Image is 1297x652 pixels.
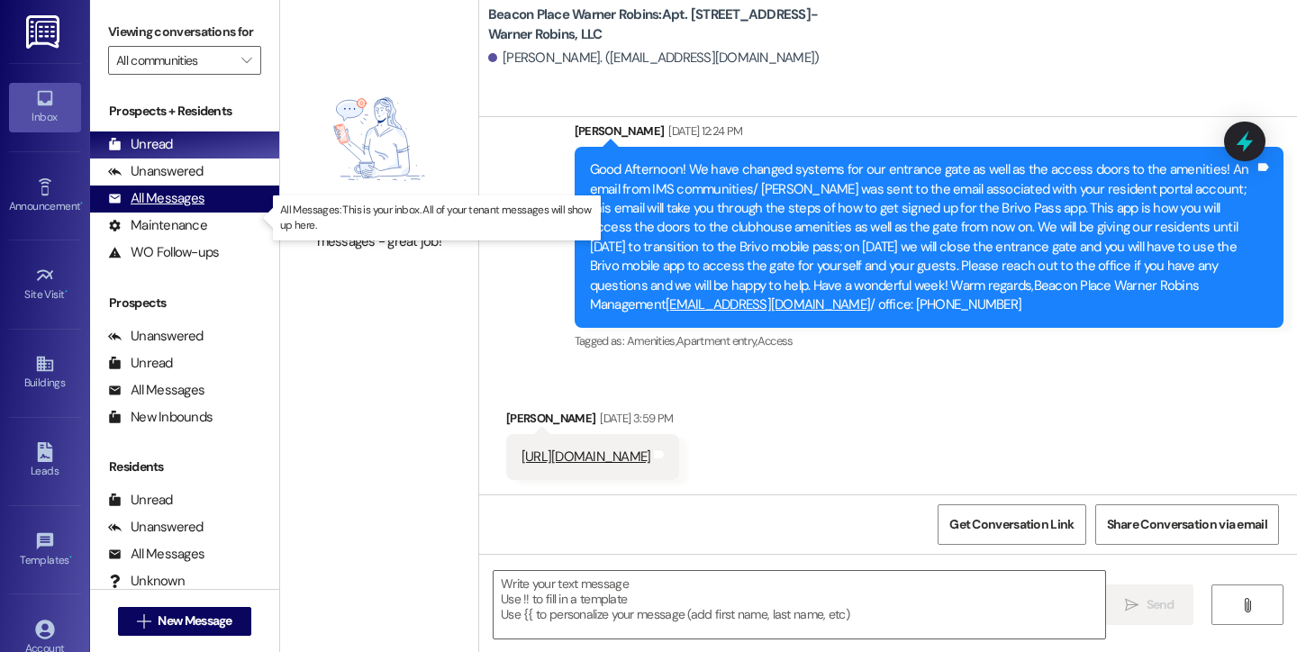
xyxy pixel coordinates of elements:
div: [PERSON_NAME] [506,409,680,434]
span: Share Conversation via email [1107,515,1267,534]
i:  [1240,598,1254,612]
a: [URL][DOMAIN_NAME] [522,448,651,466]
div: WO Follow-ups [108,243,219,262]
div: Unknown [108,572,185,591]
a: Templates • [9,526,81,575]
span: Send [1147,595,1175,614]
div: [DATE] 3:59 PM [595,409,673,428]
div: Unread [108,354,173,373]
span: • [80,197,83,210]
i:  [1125,598,1138,612]
span: Apartment entry , [676,333,757,349]
img: ResiDesk Logo [26,15,63,49]
div: Unread [108,135,173,154]
div: Prospects + Residents [90,102,279,121]
div: [PERSON_NAME]. ([EMAIL_ADDRESS][DOMAIN_NAME]) [488,49,820,68]
span: Get Conversation Link [949,515,1074,534]
a: Buildings [9,349,81,397]
button: Share Conversation via email [1095,504,1279,545]
a: [EMAIL_ADDRESS][DOMAIN_NAME] [666,295,870,313]
p: All Messages: This is your inbox. All of your tenant messages will show up here. [280,203,594,233]
i:  [241,53,251,68]
a: Leads [9,437,81,485]
div: Unread [108,491,173,510]
button: Get Conversation Link [938,504,1085,545]
div: All Messages [108,381,204,400]
div: All Messages [108,545,204,564]
div: [DATE] 12:24 PM [664,122,742,140]
div: Unanswered [108,518,204,537]
label: Viewing conversations for [108,18,261,46]
button: Send [1106,584,1193,625]
div: Prospects [90,294,279,312]
div: Unanswered [108,327,204,346]
i:  [137,614,150,629]
div: New Inbounds [108,408,213,427]
a: Inbox [9,83,81,131]
div: Residents [90,457,279,476]
div: [PERSON_NAME] [575,122,1283,147]
div: Unanswered [108,162,204,181]
span: New Message [158,611,231,630]
a: Site Visit • [9,260,81,309]
div: Good Afternoon! We have changed systems for our entrance gate as well as the access doors to the ... [590,160,1255,314]
input: All communities [116,46,232,75]
span: • [65,285,68,298]
div: All Messages [108,189,204,208]
img: empty-state [300,74,458,204]
span: Amenities , [627,333,677,349]
span: Access [757,333,794,349]
b: Beacon Place Warner Robins: Apt. [STREET_ADDRESS]-Warner Robins, LLC [488,5,848,44]
div: Maintenance [108,216,207,235]
button: New Message [118,607,251,636]
div: Tagged as: [575,328,1283,354]
span: • [69,551,72,564]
